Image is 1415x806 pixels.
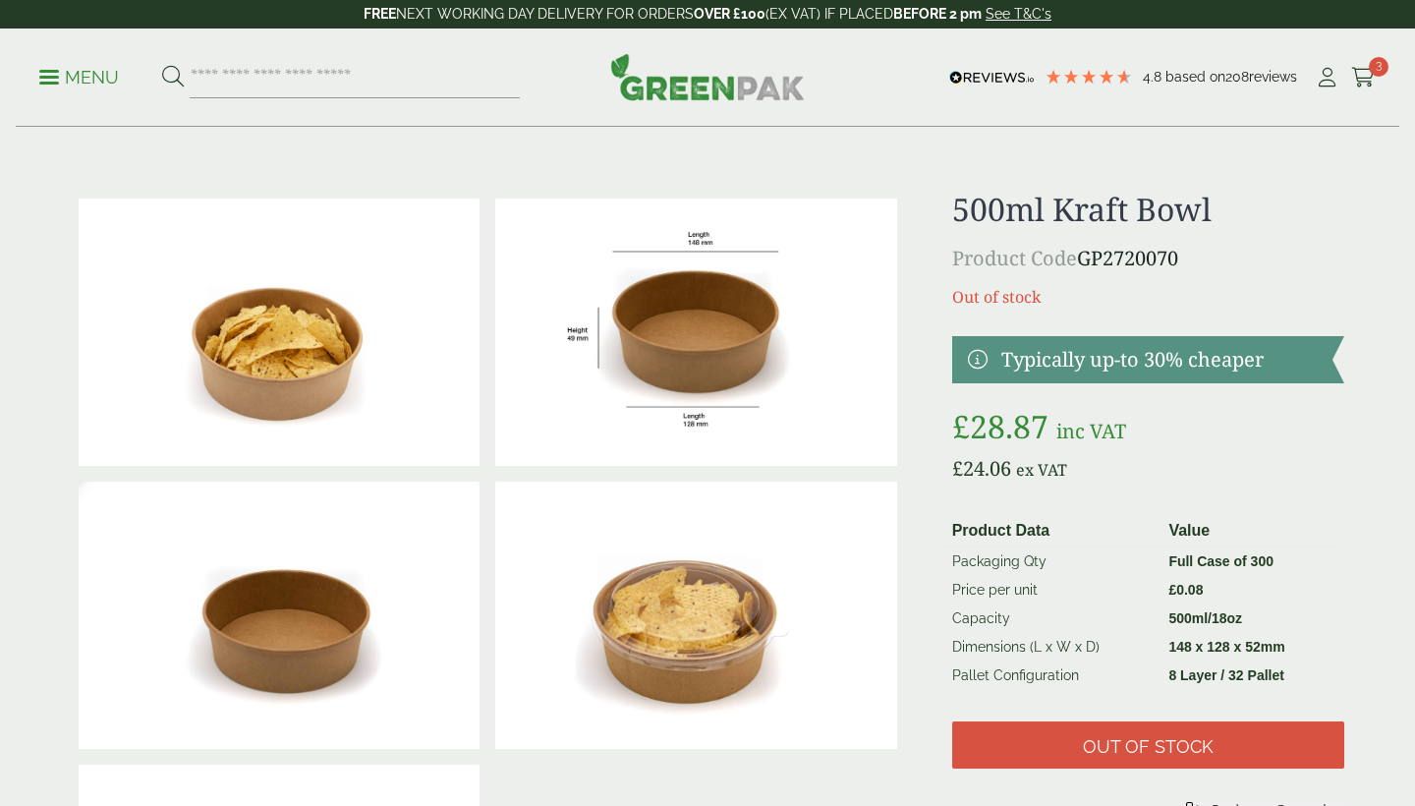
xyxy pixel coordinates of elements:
img: REVIEWS.io [949,71,1035,85]
span: ex VAT [1016,459,1067,481]
strong: FREE [364,6,396,22]
bdi: 24.06 [952,455,1011,482]
p: Menu [39,66,119,89]
a: See T&C's [986,6,1051,22]
a: Menu [39,66,119,86]
td: Dimensions (L x W x D) [944,633,1161,662]
span: inc VAT [1056,418,1126,444]
span: £ [952,455,963,482]
img: Kraft Bowl 500ml [79,482,480,749]
strong: 148 x 128 x 52mm [1168,639,1284,655]
div: 4.79 Stars [1045,68,1133,86]
th: Product Data [944,515,1161,547]
td: Packaging Qty [944,547,1161,577]
img: Kraft Bowl 500ml With Nachos [79,199,480,466]
span: 208 [1225,69,1249,85]
strong: BEFORE 2 pm [893,6,982,22]
span: Out of stock [1083,736,1214,758]
p: Out of stock [952,285,1344,309]
span: 3 [1369,57,1388,77]
span: Based on [1165,69,1225,85]
img: Kraft Bowl 500ml With Nachos And Lid [495,482,896,749]
td: Price per unit [944,576,1161,604]
i: Cart [1351,68,1376,87]
img: KraftBowl_500 [495,199,896,466]
strong: 8 Layer / 32 Pallet [1168,667,1284,683]
bdi: 0.08 [1168,582,1203,598]
span: £ [1168,582,1176,598]
bdi: 28.87 [952,405,1048,447]
img: GreenPak Supplies [610,53,805,100]
th: Value [1160,515,1336,547]
td: Pallet Configuration [944,662,1161,690]
strong: 500ml/18oz [1168,610,1242,626]
span: reviews [1249,69,1297,85]
td: Capacity [944,604,1161,633]
strong: Full Case of 300 [1168,553,1273,569]
h1: 500ml Kraft Bowl [952,191,1344,228]
p: GP2720070 [952,244,1344,273]
span: £ [952,405,970,447]
span: Product Code [952,245,1077,271]
span: 4.8 [1143,69,1165,85]
i: My Account [1315,68,1339,87]
strong: OVER £100 [694,6,765,22]
a: 3 [1351,63,1376,92]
